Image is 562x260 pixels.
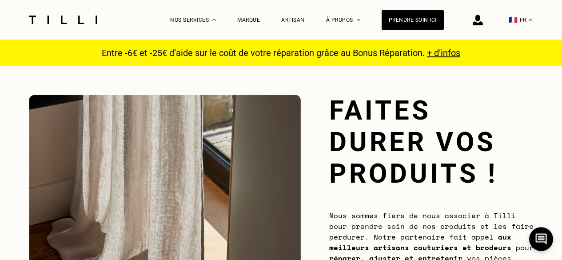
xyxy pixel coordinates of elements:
a: Marque [237,17,260,23]
img: Menu déroulant [212,19,216,21]
a: Artisan [281,17,305,23]
h1: Faites durer vos produits ! [329,95,534,189]
a: Prendre soin ici [382,10,444,30]
img: menu déroulant [529,19,532,21]
p: Entre -6€ et -25€ d’aide sur le coût de votre réparation grâce au Bonus Réparation. [96,48,466,58]
a: + d’infos [427,48,460,58]
b: aux meilleurs artisans couturiers et brodeurs [329,232,511,253]
img: icône connexion [473,15,483,25]
span: 🇫🇷 [509,16,518,24]
img: Logo du service de couturière Tilli [26,16,100,24]
img: Menu déroulant à propos [357,19,360,21]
